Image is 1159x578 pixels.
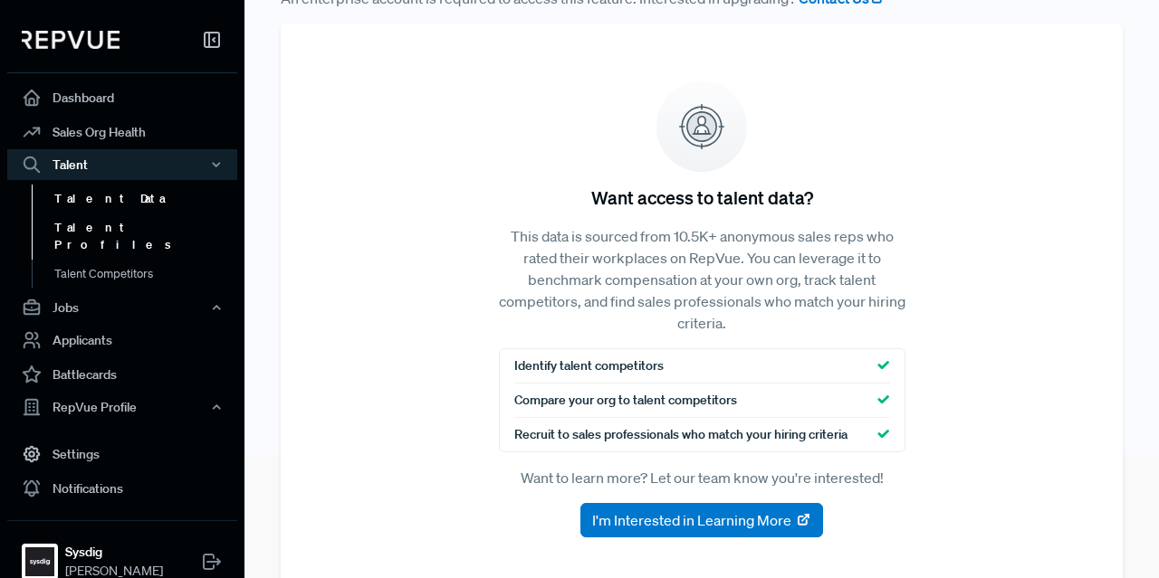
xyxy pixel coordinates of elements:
a: Talent Data [32,185,262,213]
img: Sysdig [25,547,54,576]
h5: Want access to talent data? [591,186,813,208]
button: Jobs [7,292,237,323]
a: Dashboard [7,81,237,115]
a: Applicants [7,323,237,357]
button: I'm Interested in Learning More [580,503,823,537]
a: Settings [7,437,237,471]
a: Sales Org Health [7,115,237,149]
span: Compare your org to talent competitors [514,391,737,410]
a: Battlecards [7,357,237,392]
p: Want to learn more? Let our team know you're interested! [499,467,905,488]
p: This data is sourced from 10.5K+ anonymous sales reps who rated their workplaces on RepVue. You c... [499,225,905,334]
strong: Sysdig [65,543,163,562]
span: I'm Interested in Learning More [592,509,791,531]
span: Identify talent competitors [514,356,664,375]
button: RepVue Profile [7,392,237,422]
a: Notifications [7,471,237,506]
a: Talent Competitors [32,260,262,289]
img: RepVue [22,31,120,49]
span: Recruit to sales professionals who match your hiring criteria [514,425,848,444]
a: Talent Profiles [32,213,262,260]
button: Talent [7,149,237,180]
